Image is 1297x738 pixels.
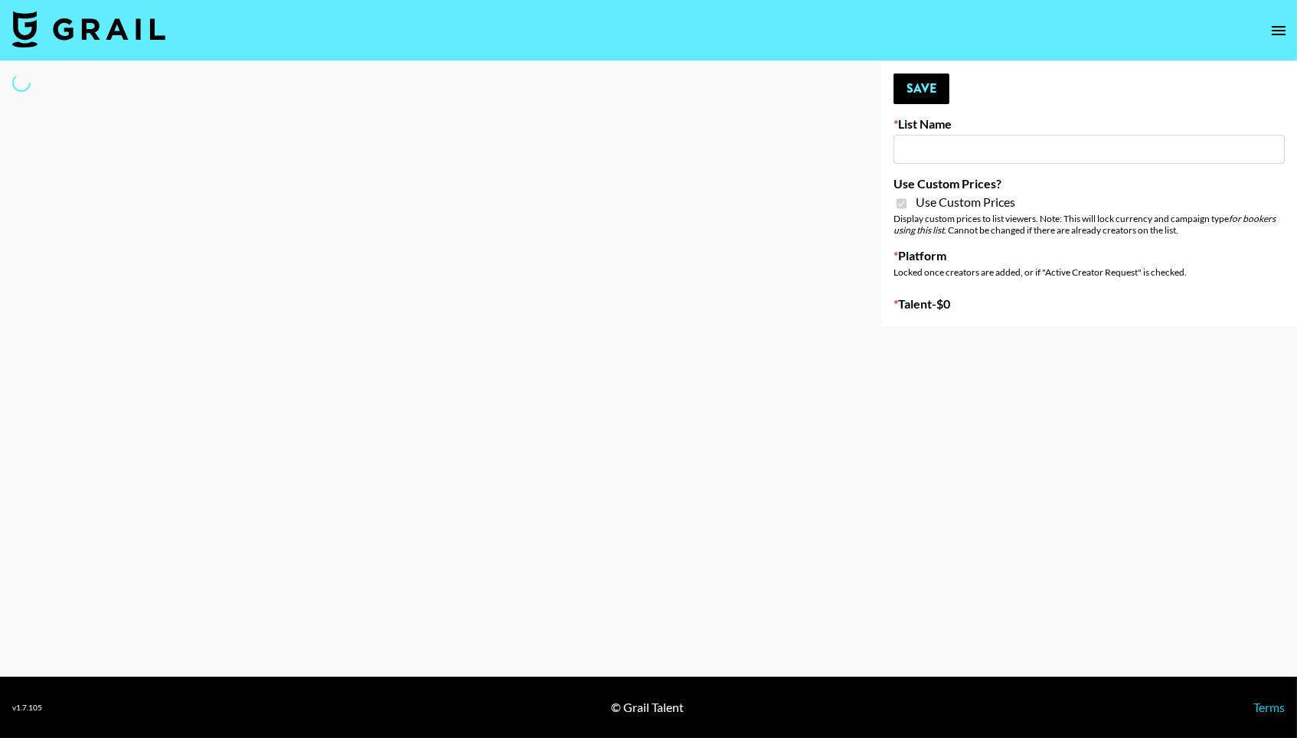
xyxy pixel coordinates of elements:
[894,213,1276,236] em: for bookers using this list
[1253,700,1285,714] a: Terms
[894,266,1285,278] div: Locked once creators are added, or if "Active Creator Request" is checked.
[916,194,1015,210] span: Use Custom Prices
[1263,15,1294,46] button: open drawer
[12,11,165,47] img: Grail Talent
[894,116,1285,132] label: List Name
[894,176,1285,191] label: Use Custom Prices?
[894,296,1285,312] label: Talent - $ 0
[12,703,42,713] div: v 1.7.105
[612,700,684,715] div: © Grail Talent
[894,73,949,104] button: Save
[894,248,1285,263] label: Platform
[894,213,1285,236] div: Display custom prices to list viewers. Note: This will lock currency and campaign type . Cannot b...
